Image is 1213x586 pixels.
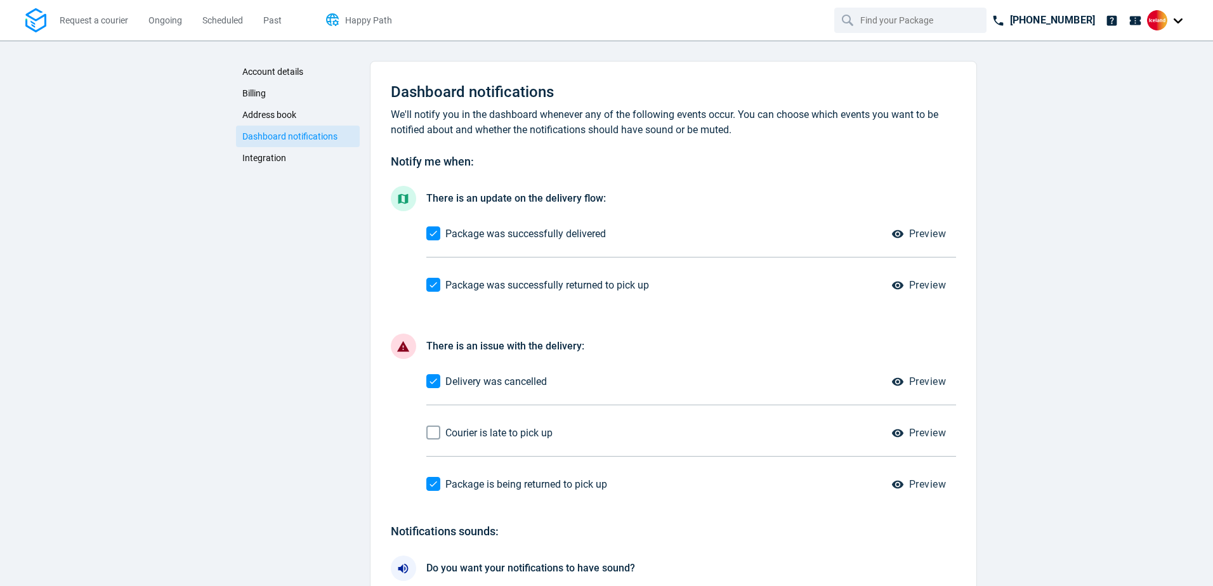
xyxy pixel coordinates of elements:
[236,82,360,104] a: Billing
[1147,10,1167,30] img: Client
[884,273,956,298] button: Preview
[426,562,635,574] span: Do you want your notifications to have sound?
[202,15,243,25] span: Scheduled
[445,279,649,291] span: Package was successfully returned to pick up
[236,104,360,126] a: Address book
[263,15,282,25] span: Past
[242,131,338,141] span: Dashboard notifications
[884,472,956,497] button: Preview
[242,153,286,163] span: Integration
[909,280,946,290] span: Preview
[860,8,963,32] input: Find your Package
[909,428,946,438] span: Preview
[242,67,303,77] span: Account details
[987,8,1100,33] a: [PHONE_NUMBER]
[242,88,266,98] span: Billing
[884,221,956,247] button: Preview
[426,340,584,352] span: There is an issue with the delivery:
[1010,13,1095,28] p: [PHONE_NUMBER]
[426,192,606,204] span: There is an update on the delivery flow:
[391,524,499,538] span: Notifications sounds:
[445,375,547,387] span: Delivery was cancelled
[60,15,128,25] span: Request a courier
[391,155,474,168] span: Notify me when:
[242,110,296,120] span: Address book
[909,229,946,239] span: Preview
[25,8,46,33] img: Logo
[236,126,360,147] a: Dashboard notifications
[148,15,182,25] span: Ongoing
[236,147,360,169] a: Integration
[884,369,956,394] button: Preview
[909,479,946,490] span: Preview
[391,83,554,101] span: Dashboard notifications
[345,15,392,25] span: Happy Path
[445,228,606,240] span: Package was successfully delivered
[884,420,956,446] button: Preview
[909,377,946,387] span: Preview
[391,108,938,136] span: We'll notify you in the dashboard whenever any of the following events occur. You can choose whic...
[445,478,607,490] span: Package is being returned to pick up
[236,61,360,82] a: Account details
[445,427,553,439] span: Courier is late to pick up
